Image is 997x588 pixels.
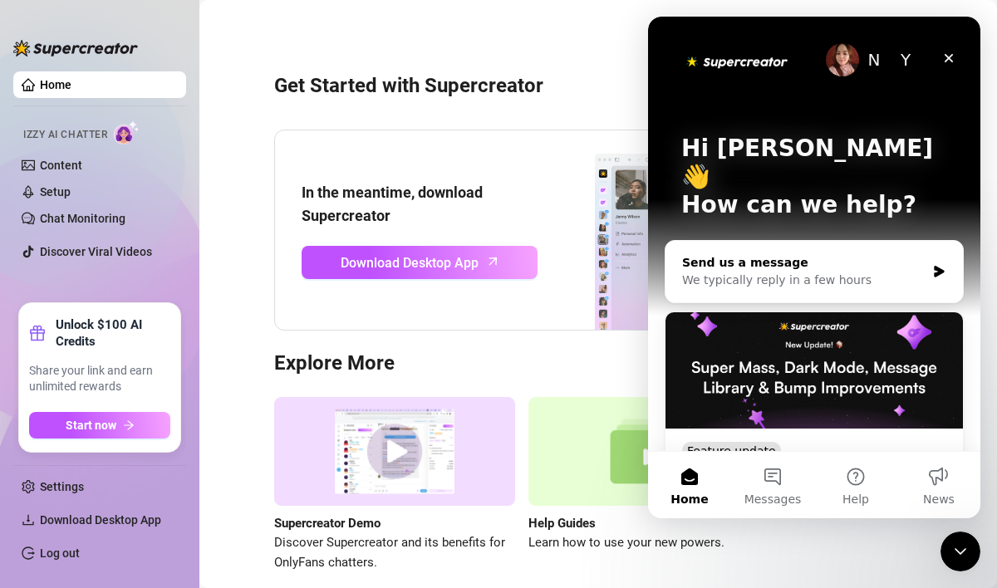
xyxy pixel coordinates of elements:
a: Settings [40,480,84,493]
span: arrow-up [484,252,503,272]
span: Download Desktop App [341,252,479,273]
a: Log out [40,546,80,560]
iframe: Intercom live chat [941,532,980,571]
div: Close [286,27,316,56]
span: download [22,513,35,527]
strong: Help Guides [528,516,596,531]
strong: Supercreator Demo [274,516,381,531]
span: Download Desktop App [40,513,161,527]
a: Setup [40,185,71,198]
h3: Get Started with Supercreator [274,73,922,100]
span: News [275,477,307,488]
a: Supercreator DemoDiscover Supercreator and its benefits for OnlyFans chatters. [274,397,515,572]
a: Discover Viral Videos [40,245,152,258]
img: logo-BBDzfeDw.svg [13,40,138,56]
img: help guides [528,397,769,506]
div: Super Mass, Dark Mode, Message Library & Bump ImprovementsFeature update [17,295,316,523]
span: Discover Supercreator and its benefits for OnlyFans chatters. [274,533,515,572]
span: Izzy AI Chatter [23,127,107,143]
a: Chat Monitoring [40,212,125,225]
div: Feature update [34,425,133,443]
span: Learn how to use your new powers. [528,533,769,553]
button: News [249,435,332,502]
span: gift [29,325,46,341]
span: Help [194,477,221,488]
span: Messages [96,477,154,488]
a: Home [40,78,71,91]
span: Start now [66,419,116,432]
button: Messages [83,435,166,502]
span: arrow-right [123,419,135,431]
h3: Explore More [274,350,922,377]
img: Super Mass, Dark Mode, Message Library & Bump Improvements [17,296,315,412]
strong: Unlock $100 AI Credits [56,316,170,350]
img: download app [538,130,921,330]
strong: In the meantime, download Supercreator [302,184,483,224]
span: Share your link and earn unlimited rewards [29,363,170,395]
a: Download Desktop Apparrow-up [302,246,538,279]
a: Help GuidesLearn how to use your new powers. [528,397,769,572]
iframe: Intercom live chat [648,17,980,518]
img: AI Chatter [114,120,140,145]
button: Start nowarrow-right [29,412,170,439]
span: Home [22,477,60,488]
img: supercreator demo [274,397,515,506]
a: Content [40,159,82,172]
button: Help [166,435,249,502]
